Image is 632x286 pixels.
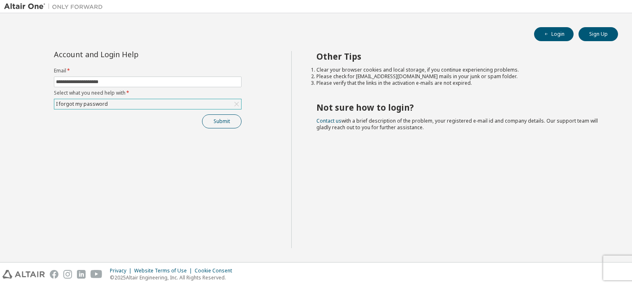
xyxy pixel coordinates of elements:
li: Clear your browser cookies and local storage, if you continue experiencing problems. [316,67,604,73]
div: Cookie Consent [195,267,237,274]
li: Please check for [EMAIL_ADDRESS][DOMAIN_NAME] mails in your junk or spam folder. [316,73,604,80]
div: Website Terms of Use [134,267,195,274]
li: Please verify that the links in the activation e-mails are not expired. [316,80,604,86]
img: instagram.svg [63,270,72,279]
a: Contact us [316,117,342,124]
img: linkedin.svg [77,270,86,279]
button: Login [534,27,574,41]
label: Email [54,67,242,74]
div: I forgot my password [55,100,109,109]
img: facebook.svg [50,270,58,279]
h2: Not sure how to login? [316,102,604,113]
button: Sign Up [579,27,618,41]
div: I forgot my password [54,99,241,109]
label: Select what you need help with [54,90,242,96]
img: Altair One [4,2,107,11]
h2: Other Tips [316,51,604,62]
img: altair_logo.svg [2,270,45,279]
div: Privacy [110,267,134,274]
div: Account and Login Help [54,51,204,58]
span: with a brief description of the problem, your registered e-mail id and company details. Our suppo... [316,117,598,131]
p: © 2025 Altair Engineering, Inc. All Rights Reserved. [110,274,237,281]
img: youtube.svg [91,270,102,279]
button: Submit [202,114,242,128]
